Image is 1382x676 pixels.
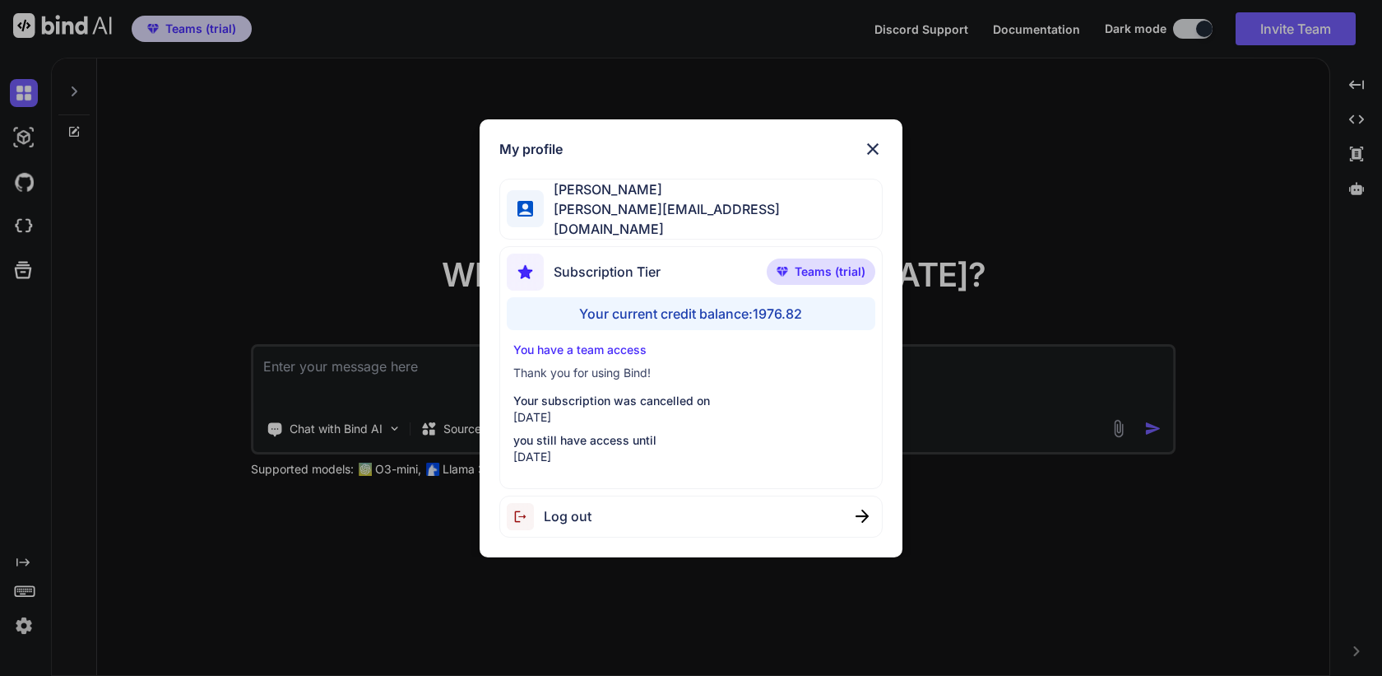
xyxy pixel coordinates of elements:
img: premium [777,267,788,277]
p: Your subscription was cancelled on [513,393,868,409]
p: Thank you for using Bind! [513,365,868,381]
img: logout [507,503,544,530]
img: subscription [507,254,544,291]
img: close [863,139,883,159]
p: [DATE] [513,449,868,465]
p: You have a team access [513,342,868,358]
span: [PERSON_NAME] [544,179,882,199]
p: you still have access until [513,432,868,449]
span: Log out [544,506,591,526]
p: [DATE] [513,409,868,426]
span: Teams (trial) [795,263,865,280]
div: Your current credit balance: 1976.82 [507,297,874,330]
h1: My profile [499,139,563,159]
img: close [856,510,869,523]
img: profile [517,201,532,216]
span: [PERSON_NAME][EMAIL_ADDRESS][DOMAIN_NAME] [544,199,882,239]
span: Subscription Tier [554,262,661,282]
